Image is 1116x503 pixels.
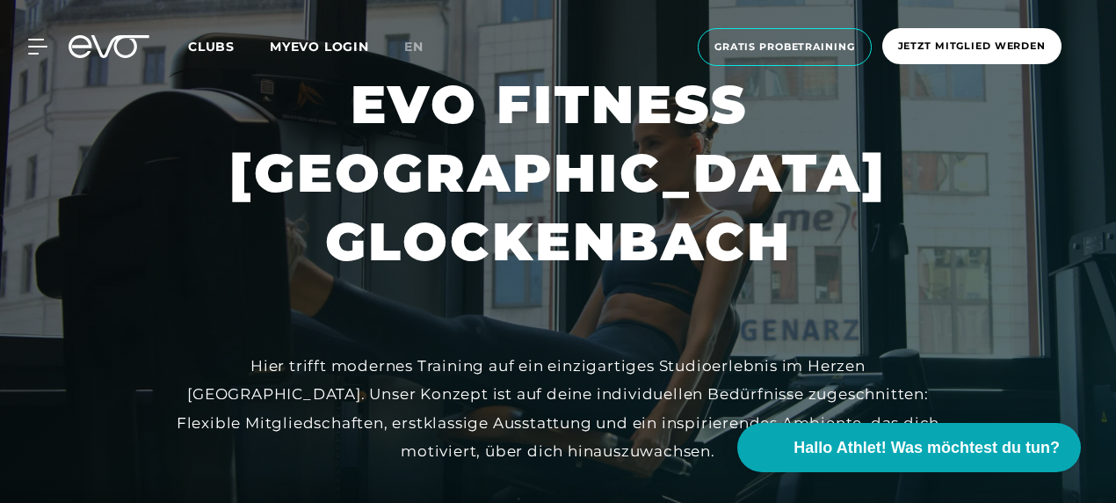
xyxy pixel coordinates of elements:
[737,423,1081,472] button: Hallo Athlet! Was möchtest du tun?
[404,39,424,55] span: en
[404,37,445,57] a: en
[794,436,1060,460] span: Hallo Athlet! Was möchtest du tun?
[188,39,235,55] span: Clubs
[163,352,953,465] div: Hier trifft modernes Training auf ein einzigartiges Studioerlebnis im Herzen [GEOGRAPHIC_DATA]. U...
[14,70,1102,276] h1: EVO FITNESS [GEOGRAPHIC_DATA] GLOCKENBACH
[692,28,877,66] a: Gratis Probetraining
[188,38,270,55] a: Clubs
[877,28,1067,66] a: Jetzt Mitglied werden
[898,39,1046,54] span: Jetzt Mitglied werden
[714,40,855,55] span: Gratis Probetraining
[270,39,369,55] a: MYEVO LOGIN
